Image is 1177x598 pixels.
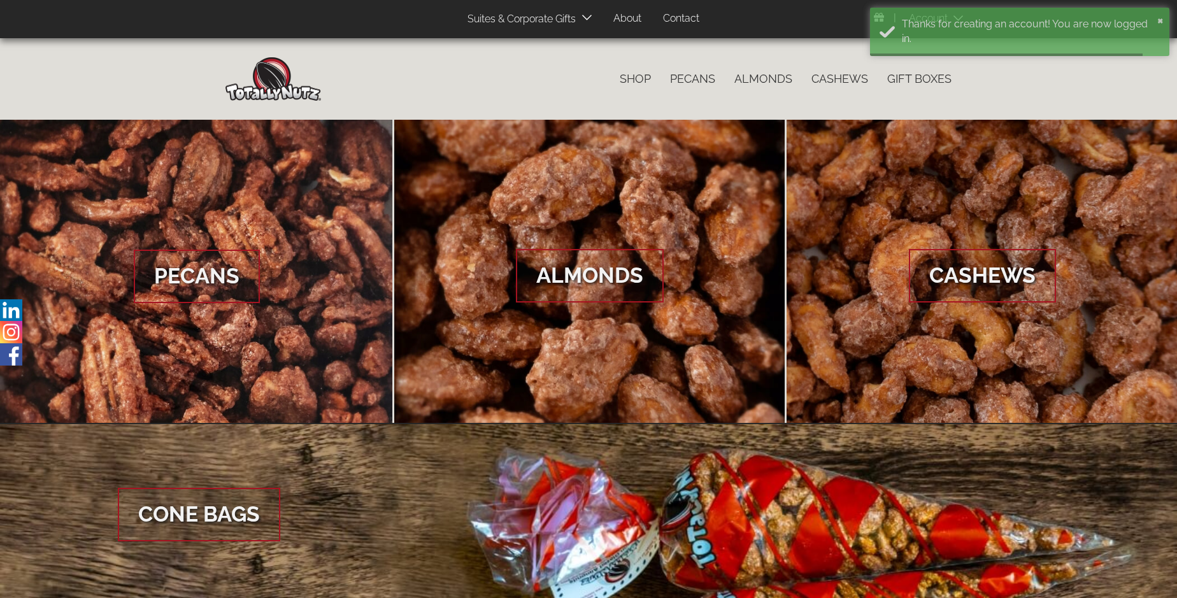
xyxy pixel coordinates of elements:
a: Almonds [394,120,785,424]
span: Pecans [134,250,260,303]
img: Home [225,57,321,101]
a: Almonds [725,66,802,92]
a: Gift Boxes [878,66,961,92]
a: Contact [653,6,709,31]
span: Cone Bags [118,488,280,541]
a: Suites & Corporate Gifts [458,7,580,32]
a: About [604,6,651,31]
span: Cashews [909,249,1056,303]
span: Almonds [516,249,664,303]
a: Shop [610,66,660,92]
a: Pecans [660,66,725,92]
button: × [1157,13,1164,26]
a: Cashews [802,66,878,92]
div: Thanks for creating an account! You are now logged in. [902,17,1153,46]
